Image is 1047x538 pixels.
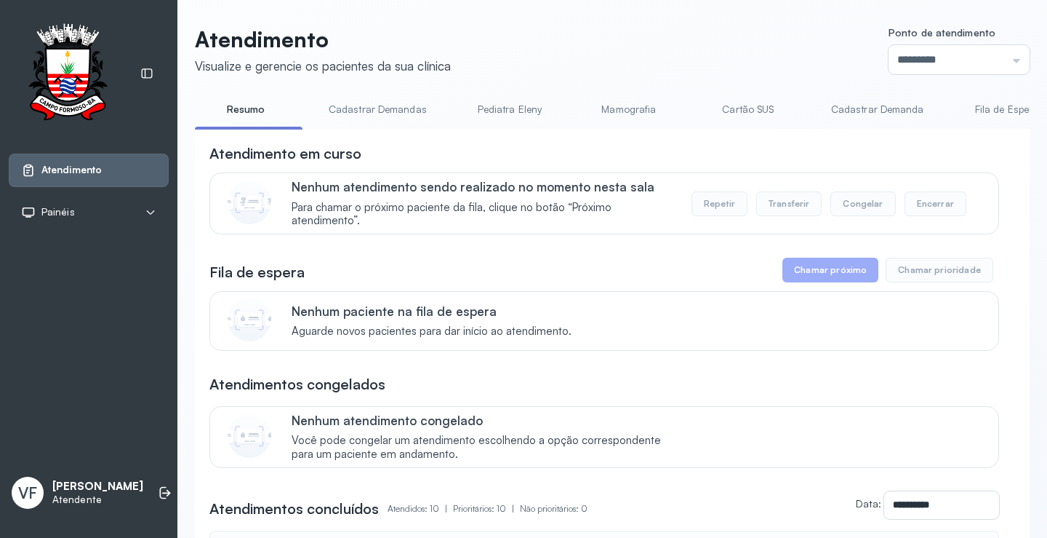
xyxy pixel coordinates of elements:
p: [PERSON_NAME] [52,480,143,494]
button: Congelar [830,191,895,216]
span: Atendimento [41,164,102,176]
span: | [512,503,514,514]
img: Imagem de CalloutCard [228,298,271,341]
p: Prioritários: 10 [453,499,520,519]
span: Aguarde novos pacientes para dar início ao atendimento. [292,325,571,339]
span: Ponto de atendimento [888,26,995,39]
p: Nenhum paciente na fila de espera [292,304,571,319]
img: Imagem de CalloutCard [228,181,271,224]
img: Logotipo do estabelecimento [15,23,120,124]
h3: Atendimentos congelados [209,374,385,395]
button: Chamar prioridade [886,258,993,282]
p: Atendidos: 10 [388,499,453,519]
span: Painéis [41,206,75,218]
a: Mamografia [578,98,680,122]
button: Repetir [691,191,747,216]
div: Visualize e gerencie os pacientes da sua clínica [195,58,451,74]
button: Chamar próximo [782,258,878,282]
span: | [445,503,447,514]
a: Pediatra Eleny [459,98,561,122]
a: Cartão SUS [697,98,799,122]
a: Cadastrar Demanda [817,98,939,122]
p: Atendente [52,494,143,506]
button: Transferir [756,191,822,216]
p: Nenhum atendimento sendo realizado no momento nesta sala [292,179,676,194]
h3: Atendimentos concluídos [209,499,379,519]
h3: Atendimento em curso [209,143,361,164]
h3: Fila de espera [209,262,305,282]
p: Não prioritários: 0 [520,499,587,519]
button: Encerrar [904,191,966,216]
p: Nenhum atendimento congelado [292,413,676,428]
a: Resumo [195,98,297,122]
p: Atendimento [195,26,451,52]
label: Data: [856,497,881,510]
span: Você pode congelar um atendimento escolhendo a opção correspondente para um paciente em andamento. [292,434,676,462]
a: Cadastrar Demandas [314,98,441,122]
span: Para chamar o próximo paciente da fila, clique no botão “Próximo atendimento”. [292,201,676,229]
a: Atendimento [21,163,156,178]
img: Imagem de CalloutCard [228,414,271,458]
